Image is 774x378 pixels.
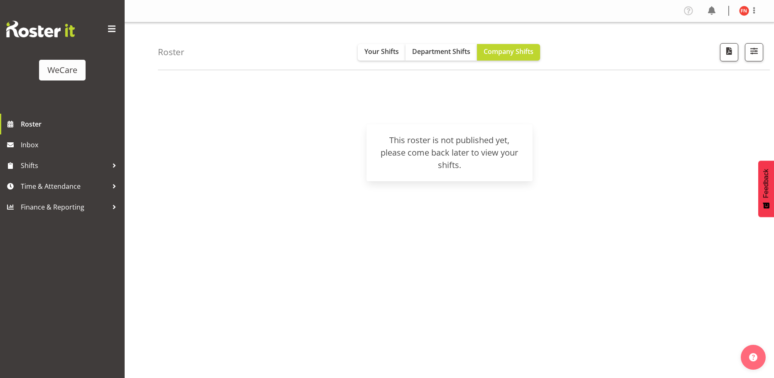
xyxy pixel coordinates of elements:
[21,201,108,213] span: Finance & Reporting
[412,47,470,56] span: Department Shifts
[405,44,477,61] button: Department Shifts
[158,47,184,57] h4: Roster
[720,43,738,61] button: Download a PDF of the roster according to the set date range.
[376,134,523,171] div: This roster is not published yet, please come back later to view your shifts.
[364,47,399,56] span: Your Shifts
[47,64,77,76] div: WeCare
[21,139,120,151] span: Inbox
[749,353,757,361] img: help-xxl-2.png
[21,180,108,193] span: Time & Attendance
[358,44,405,61] button: Your Shifts
[21,159,108,172] span: Shifts
[739,6,749,16] img: firdous-naqvi10854.jpg
[758,161,774,217] button: Feedback - Show survey
[484,47,533,56] span: Company Shifts
[21,118,120,130] span: Roster
[477,44,540,61] button: Company Shifts
[745,43,763,61] button: Filter Shifts
[762,169,770,198] span: Feedback
[6,21,75,37] img: Rosterit website logo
